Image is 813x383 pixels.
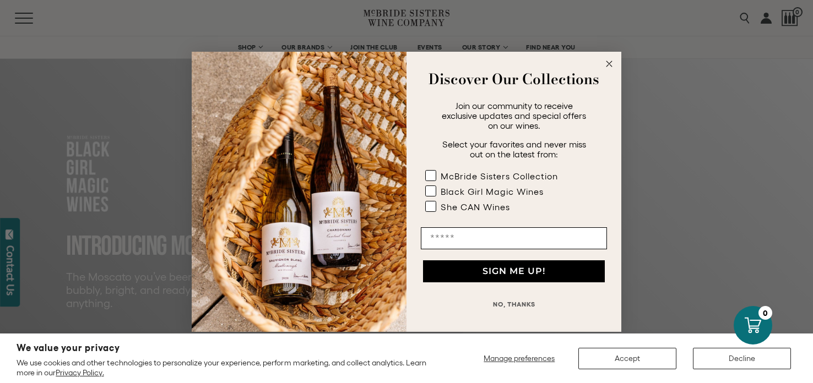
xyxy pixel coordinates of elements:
button: Close dialog [603,57,616,70]
p: We use cookies and other technologies to personalize your experience, perform marketing, and coll... [17,358,438,377]
img: 42653730-7e35-4af7-a99d-12bf478283cf.jpeg [192,52,406,332]
div: McBride Sisters Collection [441,171,558,181]
span: Select your favorites and never miss out on the latest from: [442,139,586,159]
button: Accept [578,348,676,369]
a: Privacy Policy. [56,368,104,377]
input: Email [421,227,607,249]
button: Decline [693,348,791,369]
button: Manage preferences [477,348,562,369]
div: She CAN Wines [441,202,510,212]
div: 0 [758,306,772,320]
button: SIGN ME UP! [423,260,605,282]
span: Join our community to receive exclusive updates and special offers on our wines. [442,101,586,130]
strong: Discover Our Collections [429,68,599,90]
div: Black Girl Magic Wines [441,187,544,196]
span: Manage preferences [484,354,555,363]
button: NO, THANKS [421,293,607,315]
h2: We value your privacy [17,343,438,353]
